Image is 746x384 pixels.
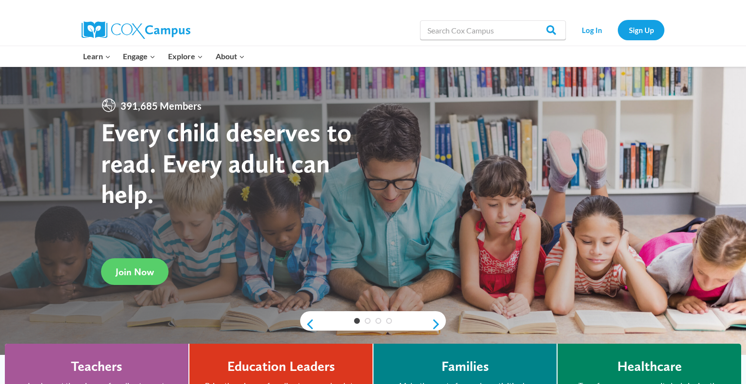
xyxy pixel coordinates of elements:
[77,46,251,67] nav: Primary Navigation
[354,318,360,324] a: 1
[300,318,315,330] a: previous
[116,266,154,278] span: Join Now
[227,358,335,375] h4: Education Leaders
[375,318,381,324] a: 3
[123,50,155,63] span: Engage
[618,20,664,40] a: Sign Up
[431,318,446,330] a: next
[300,315,446,334] div: content slider buttons
[216,50,245,63] span: About
[117,98,205,113] span: 391,685 Members
[83,50,111,63] span: Learn
[168,50,203,63] span: Explore
[617,358,682,375] h4: Healthcare
[365,318,371,324] a: 2
[101,258,169,285] a: Join Now
[71,358,122,375] h4: Teachers
[101,117,352,209] strong: Every child deserves to read. Every adult can help.
[571,20,664,40] nav: Secondary Navigation
[420,20,566,40] input: Search Cox Campus
[386,318,392,324] a: 4
[82,21,190,39] img: Cox Campus
[571,20,613,40] a: Log In
[441,358,489,375] h4: Families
